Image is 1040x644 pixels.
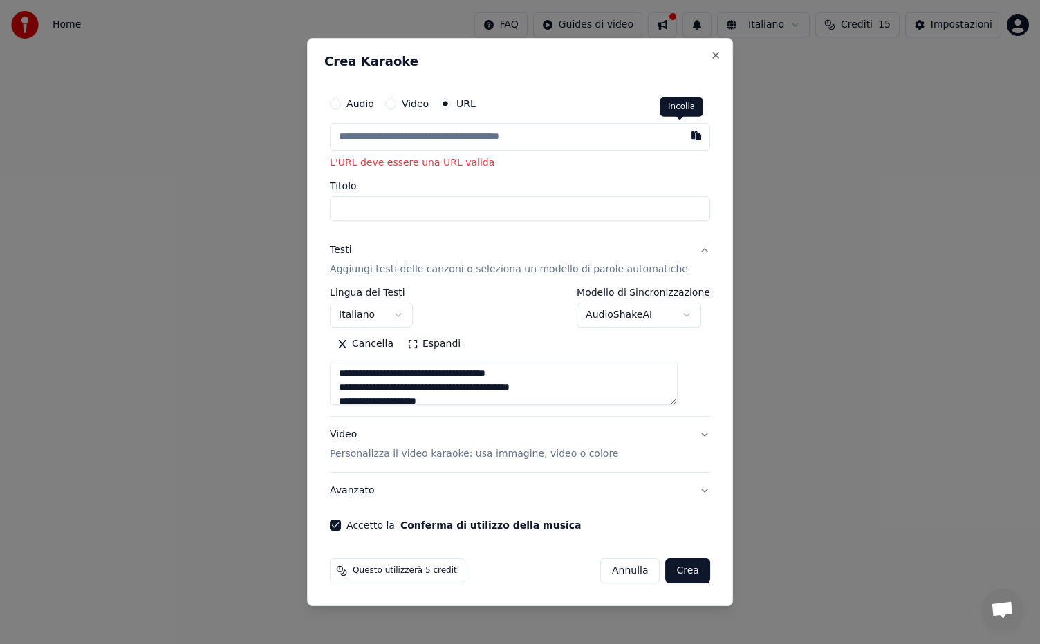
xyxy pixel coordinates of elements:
label: URL [456,99,476,108]
button: Accetto la [400,520,582,530]
span: Questo utilizzerà 5 crediti [353,565,459,576]
div: TestiAggiungi testi delle canzoni o seleziona un modello di parole automatiche [330,287,710,416]
div: Testi [330,243,351,257]
button: TestiAggiungi testi delle canzoni o seleziona un modello di parole automatiche [330,232,710,287]
p: Aggiungi testi delle canzoni o seleziona un modello di parole automatiche [330,263,688,276]
button: Espandi [400,333,467,355]
label: Video [402,99,429,108]
h2: Crea Karaoke [324,55,716,68]
div: Incolla [660,97,703,117]
button: Avanzato [330,473,710,509]
label: Modello di Sincronizzazione [577,287,710,297]
label: Lingua dei Testi [330,287,413,297]
button: VideoPersonalizza il video karaoke: usa immagine, video o colore [330,417,710,472]
button: Cancella [330,333,400,355]
button: Annulla [600,558,660,583]
label: Titolo [330,181,710,191]
p: Personalizza il video karaoke: usa immagine, video o colore [330,447,618,461]
label: Accetto la [346,520,581,530]
div: Video [330,428,618,461]
label: Audio [346,99,374,108]
p: L'URL deve essere una URL valida [330,156,710,170]
button: Crea [666,558,710,583]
